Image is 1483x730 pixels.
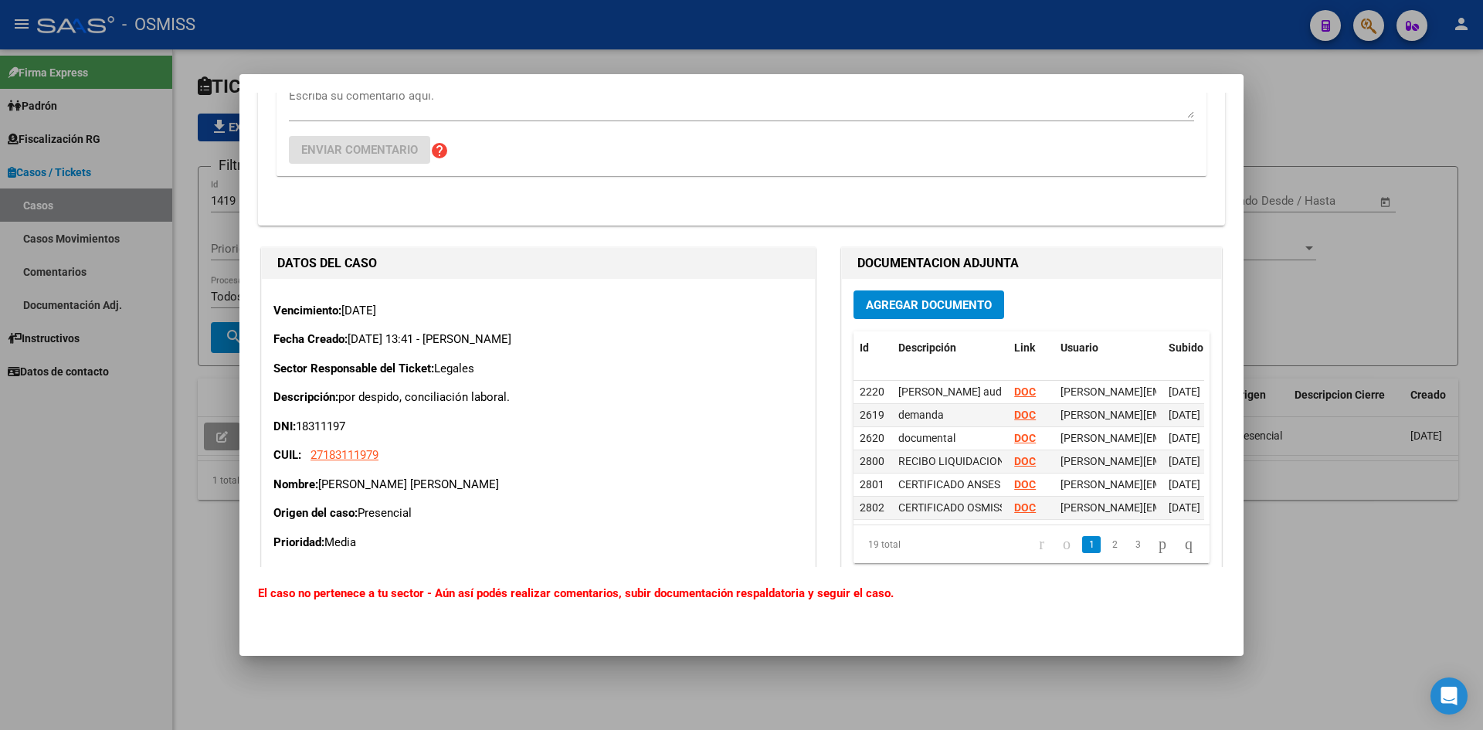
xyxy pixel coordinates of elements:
[898,432,955,444] span: documental
[289,136,430,164] button: Enviar comentario
[898,385,1124,398] span: [PERSON_NAME] audiencia conciliación laboral
[273,390,338,404] strong: Descripción:
[273,419,296,433] strong: DNI:
[258,586,894,600] b: El caso no pertenece a tu sector - Aún así podés realizar comentarios, subir documentación respal...
[1169,501,1200,514] span: [DATE]
[1080,531,1103,558] li: page 1
[1169,385,1200,398] span: [DATE]
[1014,478,1036,491] a: DOC
[1082,536,1101,553] a: 1
[860,385,884,398] span: 2220
[1014,341,1035,354] span: Link
[898,501,1006,514] span: CERTIFICADO OSMISS
[1056,536,1077,553] a: go to previous page
[1128,536,1147,553] a: 3
[1008,331,1054,365] datatable-header-cell: Link
[1014,432,1036,444] a: DOC
[1060,341,1098,354] span: Usuario
[301,143,418,157] span: Enviar comentario
[1014,501,1036,514] a: DOC
[273,362,434,375] strong: Sector Responsable del Ticket:
[1169,478,1200,491] span: [DATE]
[1430,677,1468,715] div: Open Intercom Messenger
[1169,341,1203,354] span: Subido
[430,141,449,160] mat-icon: help
[898,455,1037,467] span: RECIBO LIQUIDACION FINAL
[273,389,803,406] p: por despido, conciliación laboral.
[1032,536,1051,553] a: go to first page
[273,304,341,317] strong: Vencimiento:
[273,477,318,491] strong: Nombre:
[1105,536,1124,553] a: 2
[866,298,992,312] span: Agregar Documento
[1152,536,1173,553] a: go to next page
[273,504,803,522] p: Presencial
[1103,531,1126,558] li: page 2
[273,476,803,494] p: [PERSON_NAME] [PERSON_NAME]
[273,302,803,320] p: [DATE]
[273,331,803,348] p: [DATE] 13:41 - [PERSON_NAME]
[1169,432,1200,444] span: [DATE]
[311,448,378,462] span: 27183111979
[860,478,884,491] span: 2801
[277,256,377,270] strong: DATOS DEL CASO
[324,535,356,549] span: Media
[273,506,358,520] strong: Origen del caso:
[857,254,1206,273] h1: DOCUMENTACION ADJUNTA
[853,331,892,365] datatable-header-cell: Id
[860,432,884,444] span: 2620
[273,418,803,436] p: 18311197
[892,331,1008,365] datatable-header-cell: Descripción
[1014,455,1036,467] a: DOC
[1162,331,1240,365] datatable-header-cell: Subido
[860,455,884,467] span: 2800
[1054,331,1162,365] datatable-header-cell: Usuario
[1126,531,1149,558] li: page 3
[1169,409,1200,421] span: [DATE]
[860,501,884,514] span: 2802
[853,290,1004,319] button: Agregar Documento
[898,478,1000,491] span: CERTIFICADO ANSES
[1169,455,1200,467] span: [DATE]
[898,341,956,354] span: Descripción
[1178,536,1200,553] a: go to last page
[1014,409,1036,421] a: DOC
[1014,385,1036,398] a: DOC
[860,409,884,421] span: 2619
[898,409,944,421] span: demanda
[853,525,923,564] div: 19 total
[273,360,803,378] p: Legales
[860,341,869,354] span: Id
[273,448,301,462] strong: CUIL:
[273,332,348,346] strong: Fecha Creado:
[273,535,324,549] strong: Prioridad:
